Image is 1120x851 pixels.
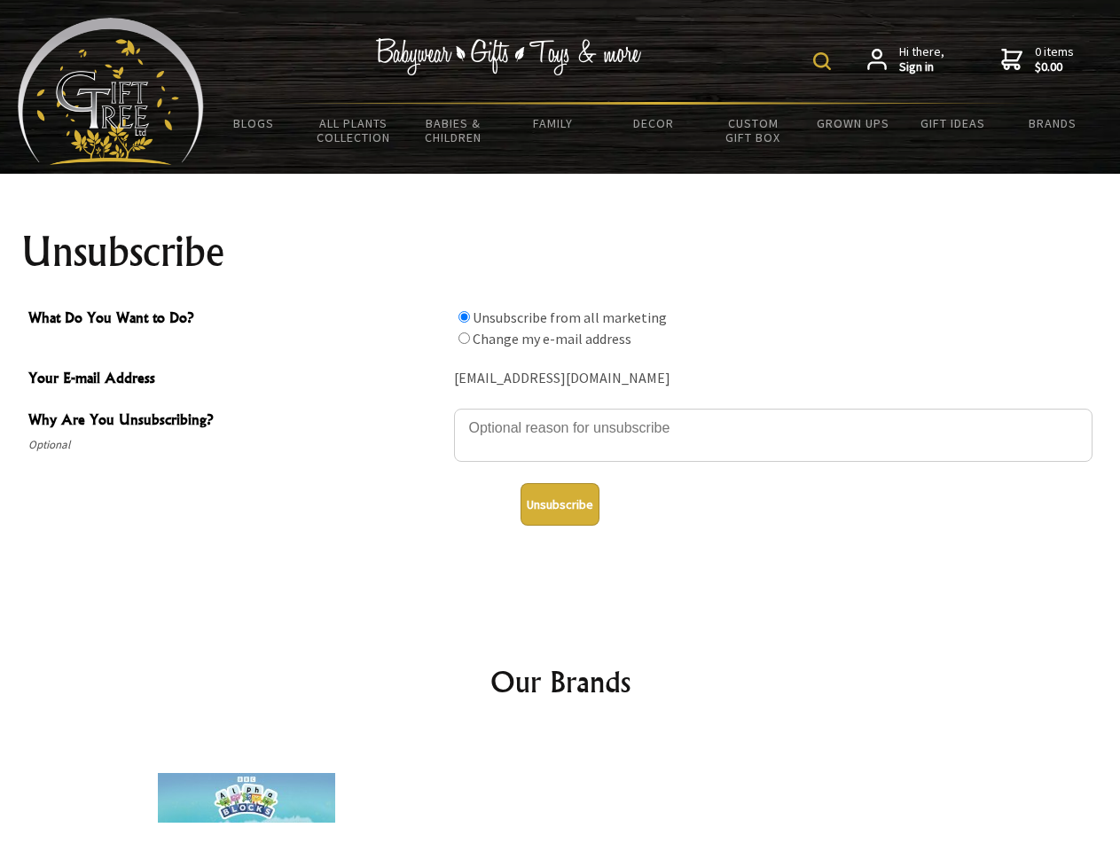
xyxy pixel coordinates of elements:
[521,483,599,526] button: Unsubscribe
[1001,44,1074,75] a: 0 items$0.00
[803,105,903,142] a: Grown Ups
[867,44,944,75] a: Hi there,Sign in
[899,44,944,75] span: Hi there,
[28,409,445,434] span: Why Are You Unsubscribing?
[1035,59,1074,75] strong: $0.00
[454,365,1093,393] div: [EMAIL_ADDRESS][DOMAIN_NAME]
[473,308,667,326] label: Unsubscribe from all marketing
[458,332,470,344] input: What Do You Want to Do?
[28,307,445,332] span: What Do You Want to Do?
[28,434,445,456] span: Optional
[903,105,1003,142] a: Gift Ideas
[304,105,404,156] a: All Plants Collection
[1035,43,1074,75] span: 0 items
[703,105,803,156] a: Custom Gift Box
[603,105,703,142] a: Decor
[1003,105,1103,142] a: Brands
[21,230,1100,273] h1: Unsubscribe
[899,59,944,75] strong: Sign in
[458,311,470,323] input: What Do You Want to Do?
[813,52,831,70] img: product search
[473,330,631,347] label: Change my e-mail address
[403,105,504,156] a: Babies & Children
[454,409,1093,462] textarea: Why Are You Unsubscribing?
[35,660,1085,703] h2: Our Brands
[204,105,304,142] a: BLOGS
[504,105,604,142] a: Family
[18,18,204,165] img: Babyware - Gifts - Toys and more...
[376,38,642,75] img: Babywear - Gifts - Toys & more
[28,367,445,393] span: Your E-mail Address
